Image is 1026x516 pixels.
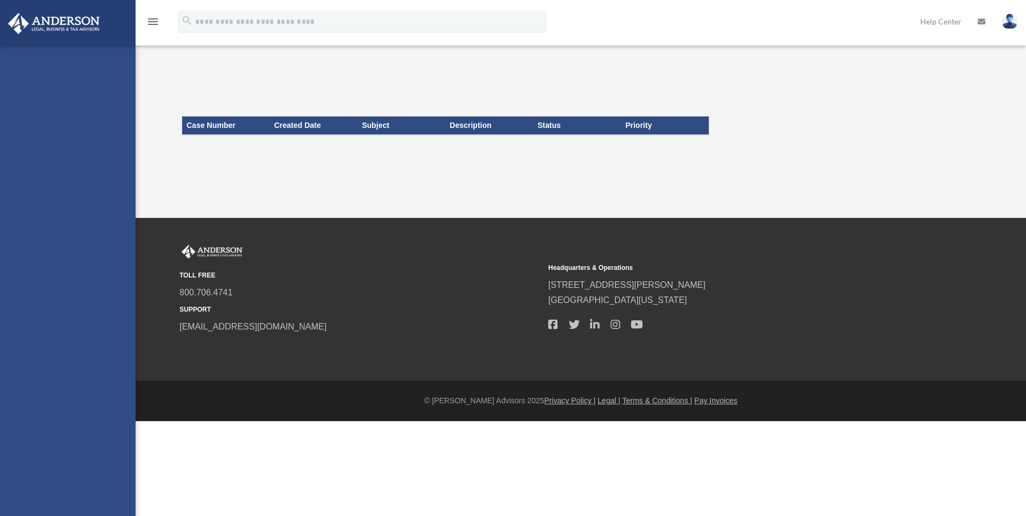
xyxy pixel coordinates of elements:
[357,117,445,135] th: Subject
[136,394,1026,408] div: © [PERSON_NAME] Advisors 2025
[598,396,620,405] a: Legal |
[179,288,233,297] a: 800.706.4741
[146,15,159,28] i: menu
[544,396,596,405] a: Privacy Policy |
[694,396,737,405] a: Pay Invoices
[182,117,270,135] th: Case Number
[179,322,326,331] a: [EMAIL_ADDRESS][DOMAIN_NAME]
[533,117,621,135] th: Status
[270,117,357,135] th: Created Date
[5,13,103,34] img: Anderson Advisors Platinum Portal
[548,295,687,305] a: [GEOGRAPHIC_DATA][US_STATE]
[179,270,541,281] small: TOLL FREE
[548,280,706,289] a: [STREET_ADDRESS][PERSON_NAME]
[146,19,159,28] a: menu
[445,117,533,135] th: Description
[548,262,909,274] small: Headquarters & Operations
[179,304,541,315] small: SUPPORT
[623,396,692,405] a: Terms & Conditions |
[621,117,709,135] th: Priority
[179,245,245,259] img: Anderson Advisors Platinum Portal
[1002,14,1018,29] img: User Pic
[181,15,193,27] i: search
